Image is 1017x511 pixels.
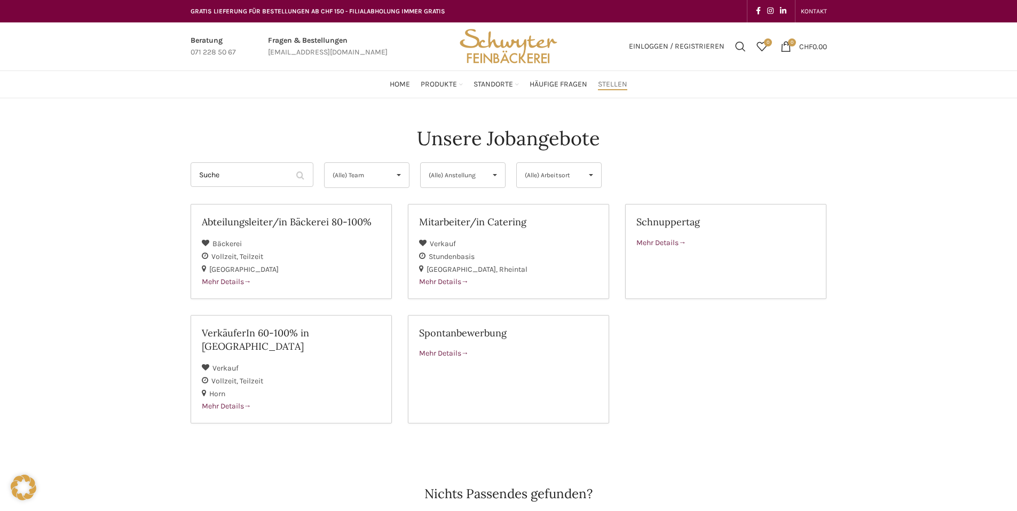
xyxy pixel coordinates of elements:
[764,4,777,19] a: Instagram social link
[427,265,499,274] span: [GEOGRAPHIC_DATA]
[185,74,832,95] div: Main navigation
[390,80,410,90] span: Home
[801,7,827,15] span: KONTAKT
[429,252,475,261] span: Stundenbasis
[212,364,239,373] span: Verkauf
[625,204,826,299] a: Schnuppertag Mehr Details
[419,215,598,229] h2: Mitarbeiter/in Catering
[240,376,263,386] span: Teilzeit
[485,163,505,187] span: ▾
[408,315,609,423] a: Spontanbewerbung Mehr Details
[629,43,724,50] span: Einloggen / Registrieren
[191,7,445,15] span: GRATIS LIEFERUNG FÜR BESTELLUNGEN AB CHF 150 - FILIALABHOLUNG IMMER GRATIS
[191,35,236,59] a: Infobox link
[202,326,381,353] h2: VerkäuferIn 60-100% in [GEOGRAPHIC_DATA]
[211,252,240,261] span: Vollzeit
[530,80,587,90] span: Häufige Fragen
[474,80,513,90] span: Standorte
[598,74,627,95] a: Stellen
[209,389,225,398] span: Horn
[421,74,463,95] a: Produkte
[202,277,251,286] span: Mehr Details
[417,125,600,152] h4: Unsere Jobangebote
[799,42,813,51] span: CHF
[191,488,827,500] h2: Nichts Passendes gefunden?
[764,38,772,46] span: 0
[795,1,832,22] div: Secondary navigation
[799,42,827,51] bdi: 0.00
[268,35,388,59] a: Infobox link
[389,163,409,187] span: ▾
[429,163,479,187] span: (Alle) Anstellung
[753,4,764,19] a: Facebook social link
[202,402,251,411] span: Mehr Details
[788,38,796,46] span: 0
[751,36,772,57] a: 0
[212,239,242,248] span: Bäckerei
[499,265,527,274] span: Rheintal
[530,74,587,95] a: Häufige Fragen
[419,326,598,340] h2: Spontanbewerbung
[474,74,519,95] a: Standorte
[636,238,686,247] span: Mehr Details
[430,239,456,248] span: Verkauf
[581,163,601,187] span: ▾
[624,36,730,57] a: Einloggen / Registrieren
[191,315,392,423] a: VerkäuferIn 60-100% in [GEOGRAPHIC_DATA] Verkauf Vollzeit Teilzeit Horn Mehr Details
[730,36,751,57] a: Suchen
[202,215,381,229] h2: Abteilungsleiter/in Bäckerei 80-100%
[598,80,627,90] span: Stellen
[801,1,827,22] a: KONTAKT
[191,204,392,299] a: Abteilungsleiter/in Bäckerei 80-100% Bäckerei Vollzeit Teilzeit [GEOGRAPHIC_DATA] Mehr Details
[775,36,832,57] a: 0 CHF0.00
[191,162,313,187] input: Suche
[419,349,469,358] span: Mehr Details
[456,22,561,70] img: Bäckerei Schwyter
[408,204,609,299] a: Mitarbeiter/in Catering Verkauf Stundenbasis [GEOGRAPHIC_DATA] Rheintal Mehr Details
[333,163,383,187] span: (Alle) Team
[240,252,263,261] span: Teilzeit
[211,376,240,386] span: Vollzeit
[525,163,575,187] span: (Alle) Arbeitsort
[456,41,561,50] a: Site logo
[421,80,457,90] span: Produkte
[390,74,410,95] a: Home
[751,36,772,57] div: Meine Wunschliste
[209,265,279,274] span: [GEOGRAPHIC_DATA]
[777,4,790,19] a: Linkedin social link
[636,215,815,229] h2: Schnuppertag
[419,277,469,286] span: Mehr Details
